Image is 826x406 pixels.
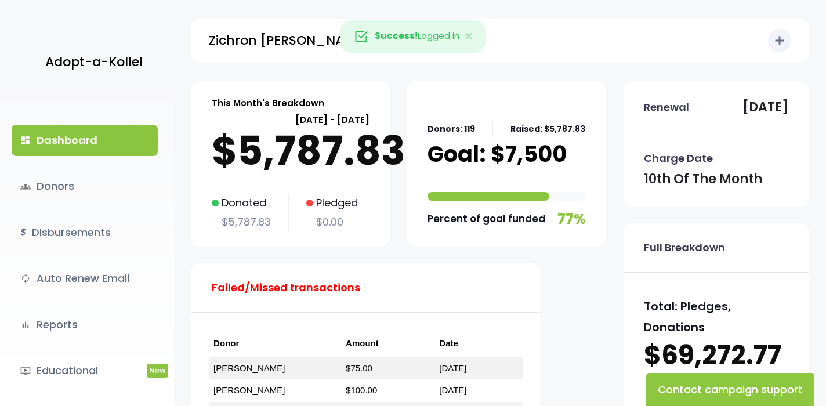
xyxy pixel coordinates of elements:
p: Charge Date [644,149,713,168]
a: [DATE] [439,363,466,373]
p: Donated [212,194,271,212]
i: autorenew [20,273,31,284]
a: $Disbursements [12,217,158,248]
a: $100.00 [346,385,377,395]
p: Total: Pledges, Donations [644,296,788,338]
p: Donors: 119 [428,122,475,136]
th: Amount [341,330,434,357]
button: Close [452,21,486,52]
strong: Success! [375,30,418,42]
a: Adopt-a-Kollel [39,34,143,90]
a: ondemand_videoEducationalNew [12,355,158,386]
p: This Month's Breakdown [212,95,324,111]
a: autorenewAuto Renew Email [12,263,158,294]
p: Adopt-a-Kollel [45,50,143,74]
p: $5,787.83 [212,128,369,174]
p: $5,787.83 [212,213,271,231]
p: Failed/Missed transactions [212,278,360,297]
p: Raised: $5,787.83 [510,122,585,136]
p: Pledged [306,194,358,212]
a: $75.00 [346,363,372,373]
a: dashboardDashboard [12,125,158,156]
button: Contact campaign support [646,373,814,406]
p: Zichron [PERSON_NAME] [209,29,369,52]
a: [PERSON_NAME] [213,385,285,395]
button: add [768,29,791,52]
i: $ [20,224,26,241]
p: [DATE] [742,96,788,119]
th: Donor [209,330,341,357]
i: bar_chart [20,320,31,330]
a: [DATE] [439,385,466,395]
p: Full Breakdown [644,238,725,257]
i: ondemand_video [20,365,31,376]
p: Renewal [644,98,689,117]
div: Logged in [340,20,486,53]
p: 10th of the month [644,168,762,191]
p: $0.00 [306,213,358,231]
p: Goal: $7,500 [428,143,567,165]
a: [PERSON_NAME] [213,363,285,373]
th: Date [434,330,523,357]
p: 77% [557,206,586,231]
i: dashboard [20,135,31,146]
i: add [773,34,787,48]
p: $69,272.77 [644,338,788,374]
p: [DATE] - [DATE] [212,112,369,128]
a: groupsDonors [12,171,158,202]
span: New [147,364,168,377]
span: groups [20,182,31,192]
a: bar_chartReports [12,309,158,340]
p: Percent of goal funded [428,210,545,228]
